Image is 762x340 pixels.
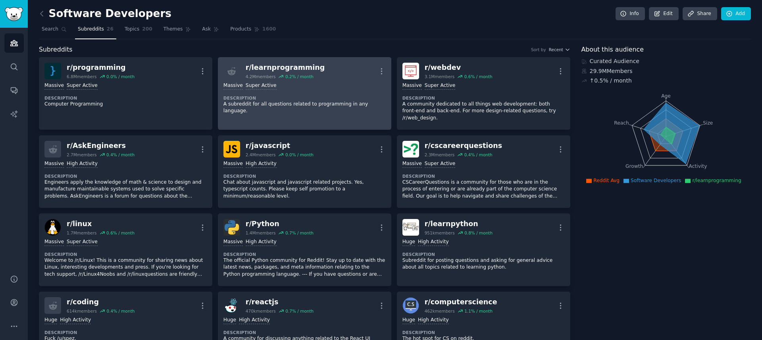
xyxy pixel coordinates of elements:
p: Subreddit for posting questions and asking for general advice about all topics related to learnin... [402,257,565,271]
img: computerscience [402,297,419,314]
div: High Activity [246,160,277,168]
div: r/ computerscience [425,297,497,307]
div: r/ learnpython [425,219,493,229]
span: Themes [164,26,183,33]
span: Subreddits [78,26,104,33]
tspan: Age [661,93,671,99]
div: r/ Python [246,219,314,229]
div: 462k members [425,308,455,314]
img: GummySearch logo [5,7,23,21]
a: Ask [199,23,222,39]
dt: Description [402,95,565,101]
a: Info [616,7,645,21]
tspan: Activity [689,163,707,169]
div: Massive [402,160,422,168]
div: 470k members [246,308,276,314]
div: 1.1 % / month [464,308,493,314]
div: Massive [44,238,64,246]
div: r/ webdev [425,63,493,73]
div: Super Active [67,82,98,90]
div: 0.6 % / month [106,230,135,236]
div: 2.3M members [425,152,455,158]
span: Products [230,26,251,33]
a: javascriptr/javascript2.4Mmembers0.0% / monthMassiveHigh ActivityDescriptionChat about javascript... [218,135,391,208]
span: About this audience [581,45,644,55]
p: The official Python community for Reddit! Stay up to date with the latest news, packages, and met... [223,257,386,278]
img: javascript [223,141,240,158]
a: learnpythonr/learnpython951kmembers0.8% / monthHugeHigh ActivityDescriptionSubreddit for posting ... [397,213,570,286]
p: Chat about javascript and javascript related projects. Yes, typescript counts. Please keep self p... [223,179,386,200]
div: Huge [223,317,236,324]
div: 0.0 % / month [106,74,135,79]
div: Super Active [425,160,456,168]
a: webdevr/webdev3.1Mmembers0.6% / monthMassiveSuper ActiveDescriptionA community dedicated to all t... [397,57,570,130]
div: 3.1M members [425,74,455,79]
span: Software Developers [631,178,681,183]
div: r/ AskEngineers [67,141,135,151]
div: 0.0 % / month [285,152,314,158]
div: Massive [44,160,64,168]
dt: Description [223,252,386,257]
p: A subreddit for all questions related to programming in any language. [223,101,386,115]
div: 1.7M members [67,230,97,236]
div: High Activity [60,317,91,324]
div: r/ linux [67,219,135,229]
div: Sort by [531,47,546,52]
div: r/ programming [67,63,135,73]
dt: Description [44,252,207,257]
div: 4.2M members [246,74,276,79]
dt: Description [223,330,386,335]
div: Curated Audience [581,57,751,65]
div: 0.4 % / month [106,152,135,158]
div: ↑ 0.5 % / month [590,77,632,85]
div: Massive [402,82,422,90]
span: Topics [125,26,139,33]
span: Subreddits [39,45,73,55]
a: linuxr/linux1.7Mmembers0.6% / monthMassiveSuper ActiveDescriptionWelcome to /r/Linux! This is a c... [39,213,212,286]
div: High Activity [67,160,98,168]
div: 951k members [425,230,455,236]
p: Computer Programming [44,101,207,108]
p: A community dedicated to all things web development: both front-end and back-end. For more design... [402,101,565,122]
span: Ask [202,26,211,33]
div: 0.6 % / month [464,74,493,79]
a: Edit [649,7,679,21]
img: webdev [402,63,419,79]
dt: Description [44,330,207,335]
button: Recent [549,47,570,52]
dt: Description [402,173,565,179]
span: r/learnprogramming [692,178,741,183]
a: r/learnprogramming4.2Mmembers0.2% / monthMassiveSuper ActiveDescriptionA subreddit for all questi... [218,57,391,130]
img: cscareerquestions [402,141,419,158]
dt: Description [223,95,386,101]
div: High Activity [418,238,449,246]
dt: Description [44,173,207,179]
div: High Activity [239,317,270,324]
div: r/ learnprogramming [246,63,325,73]
span: 200 [142,26,152,33]
p: CSCareerQuestions is a community for those who are in the process of entering or are already part... [402,179,565,200]
div: r/ reactjs [246,297,314,307]
tspan: Reach [614,120,629,125]
a: Add [721,7,751,21]
a: Subreddits26 [75,23,116,39]
div: Massive [223,82,243,90]
div: 6.8M members [67,74,97,79]
img: reactjs [223,297,240,314]
div: 1.4M members [246,230,276,236]
dt: Description [44,95,207,101]
div: Massive [223,238,243,246]
span: 26 [107,26,114,33]
a: r/AskEngineers2.7Mmembers0.4% / monthMassiveHigh ActivityDescriptionEngineers apply the knowledge... [39,135,212,208]
div: Huge [44,317,57,324]
div: 614k members [67,308,97,314]
img: programming [44,63,61,79]
div: 0.7 % / month [285,230,314,236]
div: High Activity [246,238,277,246]
a: Themes [161,23,194,39]
a: Share [683,7,717,21]
a: Topics200 [122,23,155,39]
div: Super Active [67,238,98,246]
div: Massive [223,160,243,168]
div: Massive [44,82,64,90]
